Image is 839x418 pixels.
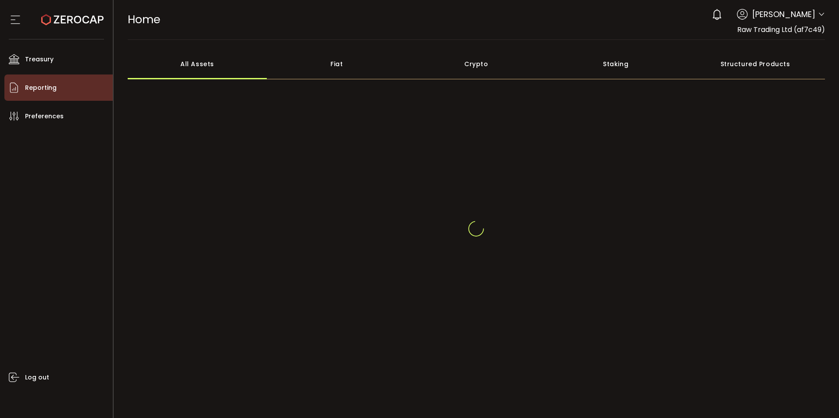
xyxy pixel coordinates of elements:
span: [PERSON_NAME] [752,8,815,20]
span: Treasury [25,53,54,66]
div: Structured Products [685,49,825,79]
div: Crypto [406,49,546,79]
div: Fiat [267,49,406,79]
span: Log out [25,371,49,384]
div: Staking [546,49,685,79]
span: Reporting [25,81,57,94]
iframe: Chat Widget [795,376,839,418]
span: Preferences [25,110,64,123]
span: Raw Trading Ltd (af7c49) [737,25,825,35]
span: Home [128,12,160,27]
div: All Assets [128,49,267,79]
